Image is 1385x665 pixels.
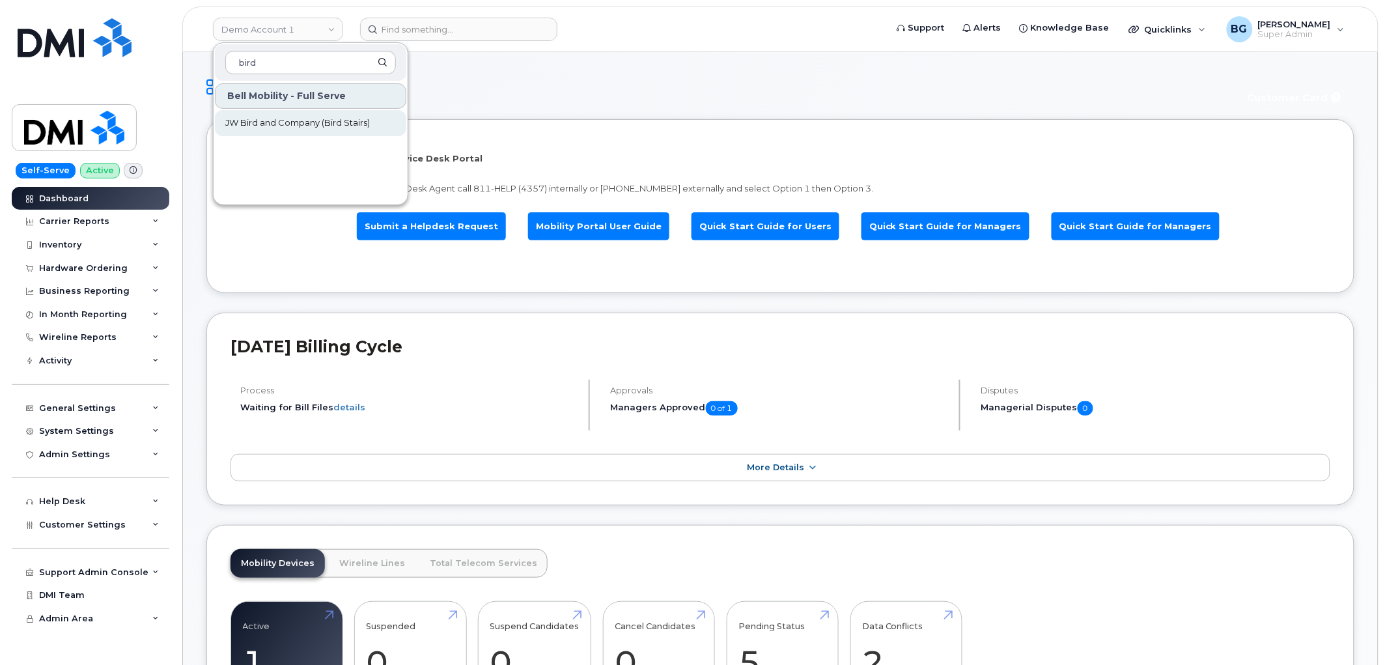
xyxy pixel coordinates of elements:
h4: Process [240,386,578,395]
a: Quick Start Guide for Managers [861,212,1029,240]
span: More Details [748,462,805,472]
a: details [333,402,365,412]
h5: Managers Approved [611,401,948,416]
button: Customer Card [1237,86,1354,109]
a: Submit a Helpdesk Request [357,212,506,240]
a: Wireline Lines [329,549,415,578]
span: JW Bird and Company (Bird Stairs) [225,117,370,130]
p: To speak with a Mobile Device Service Desk Agent call 811-HELP (4357) internally or [PHONE_NUMBER... [240,182,1321,195]
h4: Approvals [611,386,948,395]
a: Quick Start Guide for Managers [1052,212,1220,240]
p: Welcome to the Mobile Device Service Desk Portal [240,152,1321,165]
div: Bell Mobility - Full Serve [215,83,406,109]
a: Total Telecom Services [419,549,548,578]
a: Quick Start Guide for Users [692,212,839,240]
h1: Dashboard [206,76,1231,98]
input: Search [225,51,396,74]
a: JW Bird and Company (Bird Stairs) [215,110,406,136]
h4: Disputes [981,386,1330,395]
a: Mobility Devices [231,549,325,578]
h2: [DATE] Billing Cycle [231,337,1330,356]
span: 0 [1078,401,1093,416]
span: 0 of 1 [706,401,738,416]
a: Mobility Portal User Guide [528,212,669,240]
li: Waiting for Bill Files [240,401,578,414]
h5: Managerial Disputes [981,401,1330,416]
